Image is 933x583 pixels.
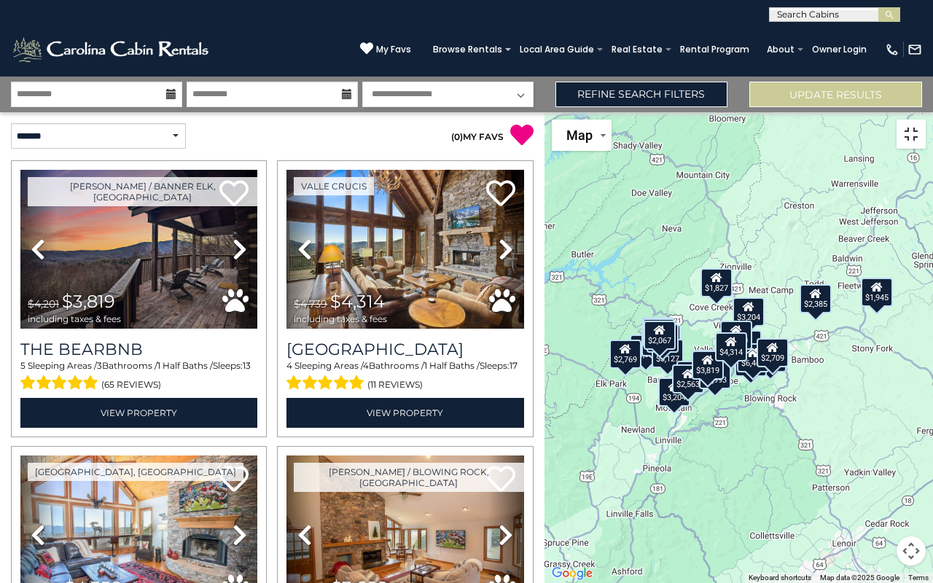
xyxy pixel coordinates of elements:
img: phone-regular-white.png [885,42,899,57]
div: $2,067 [644,321,676,350]
a: Refine Search Filters [555,82,728,107]
span: 17 [510,360,518,371]
a: Real Estate [604,39,670,60]
a: [PERSON_NAME] / Banner Elk, [GEOGRAPHIC_DATA] [28,177,257,206]
span: 5 [20,360,26,371]
a: (0)MY FAVS [451,131,504,142]
div: $3,024 [642,317,674,346]
span: 1 Half Baths / [424,360,480,371]
span: $4,314 [330,291,385,312]
div: $2,385 [800,284,832,313]
a: View Property [286,398,523,428]
img: Google [548,564,596,583]
a: Rental Program [673,39,757,60]
div: $2,769 [609,340,641,369]
span: ( ) [451,131,463,142]
div: $6,469 [738,343,770,372]
div: $3,221 [695,350,727,379]
button: Keyboard shortcuts [749,573,811,583]
span: $4,201 [28,297,59,310]
span: 13 [243,360,251,371]
a: Add to favorites [486,179,515,210]
span: $4,739 [294,297,327,310]
div: $3,453 [643,318,675,348]
span: 3 [97,360,102,371]
a: Open this area in Google Maps (opens a new window) [548,564,596,583]
button: Change map style [552,120,612,151]
a: Owner Login [805,39,874,60]
a: Valle Crucis [294,177,374,195]
span: My Favs [376,43,411,56]
a: Local Area Guide [512,39,601,60]
div: $2,709 [757,338,789,367]
a: [GEOGRAPHIC_DATA], [GEOGRAPHIC_DATA] [28,463,243,481]
a: About [760,39,802,60]
button: Toggle fullscreen view [897,120,926,149]
div: $3,971 [641,327,674,356]
img: White-1-2.png [11,35,213,64]
div: $4,314 [716,332,748,361]
a: View Property [20,398,257,428]
span: 0 [454,131,460,142]
span: 4 [363,360,369,371]
span: including taxes & fees [294,314,387,324]
button: Map camera controls [897,536,926,566]
div: $3,062 [735,348,767,377]
span: 4 [286,360,292,371]
span: $3,819 [62,291,115,312]
div: $3,127 [652,339,684,368]
div: Sleeping Areas / Bathrooms / Sleeps: [286,359,523,394]
div: $8,022 [630,334,662,364]
div: Sleeping Areas / Bathrooms / Sleeps: [20,359,257,394]
span: (11 reviews) [367,375,423,394]
div: $1,827 [700,268,733,297]
div: $3,076 [676,361,708,390]
div: $3,204 [659,377,691,407]
div: $2,563 [672,364,704,394]
img: mail-regular-white.png [907,42,922,57]
span: (65 reviews) [101,375,161,394]
h3: Cucumber Tree Lodge [286,340,523,359]
span: 1 Half Baths / [157,360,213,371]
a: Terms [908,574,929,582]
span: Map [566,128,593,143]
a: Browse Rentals [426,39,510,60]
a: [PERSON_NAME] / Blowing Rock, [GEOGRAPHIC_DATA] [294,463,523,492]
img: thumbnail_163977593.jpeg [20,170,257,329]
span: including taxes & fees [28,314,121,324]
a: My Favs [360,42,411,57]
a: The Bearbnb [20,340,257,359]
button: Update Results [749,82,922,107]
div: $3,819 [692,351,724,380]
a: [GEOGRAPHIC_DATA] [286,340,523,359]
img: thumbnail_163270761.jpeg [286,170,523,329]
span: Map data ©2025 Google [820,574,899,582]
div: $3,204 [733,297,765,326]
div: $2,750 [720,321,752,350]
div: $1,945 [861,278,893,307]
